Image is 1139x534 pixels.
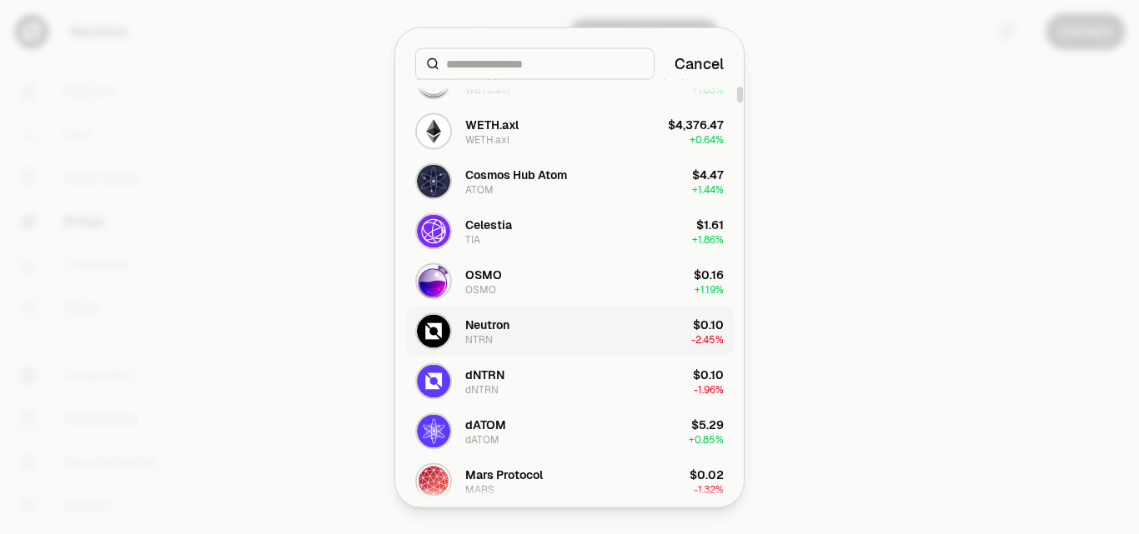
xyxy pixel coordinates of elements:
div: $4,376.47 [668,116,724,132]
div: OSMO [465,266,502,282]
div: $0.16 [694,266,724,282]
div: $0.10 [693,316,724,332]
span: -2.45% [691,332,724,346]
span: + 1.19% [695,282,724,296]
div: dNTRN [465,366,504,382]
img: dATOM Logo [417,414,450,447]
button: MARS LogoMars ProtocolMARS$0.02-1.32% [405,456,734,506]
div: $4.47 [692,166,724,182]
img: WBTC.axl Logo [417,64,450,97]
button: OSMO LogoOSMOOSMO$0.16+1.19% [405,256,734,306]
span: -1.32% [694,482,724,496]
div: Celestia [465,216,512,232]
button: dNTRN LogodNTRNdNTRN$0.10-1.96% [405,356,734,406]
div: ATOM [465,182,494,196]
span: + 0.85% [689,432,724,446]
img: ATOM Logo [417,164,450,197]
div: $0.02 [690,466,724,482]
div: $5.29 [691,416,724,432]
span: + 1.86% [692,232,724,246]
button: ATOM LogoCosmos Hub AtomATOM$4.47+1.44% [405,156,734,206]
div: WETH.axl [465,116,519,132]
div: dATOM [465,416,506,432]
div: WBTC.axl [465,82,509,96]
div: MARS [465,482,494,496]
button: NTRN LogoNeutronNTRN$0.10-2.45% [405,306,734,356]
span: + 0.64% [690,132,724,146]
span: + 1.83% [692,82,724,96]
div: Neutron [465,316,509,332]
div: dNTRN [465,382,499,396]
button: WETH.axl LogoWETH.axlWETH.axl$4,376.47+0.64% [405,106,734,156]
button: Cancel [675,52,724,75]
div: $1.61 [696,216,724,232]
div: Cosmos Hub Atom [465,166,567,182]
div: NTRN [465,332,493,346]
button: dATOM LogodATOMdATOM$5.29+0.85% [405,406,734,456]
img: dNTRN Logo [417,364,450,397]
div: WETH.axl [465,132,509,146]
img: MARS Logo [417,464,450,497]
img: WETH.axl Logo [417,114,450,147]
div: OSMO [465,282,496,296]
div: TIA [465,232,480,246]
img: OSMO Logo [417,264,450,297]
button: WBTC.axl LogoWrapped BitcoinWBTC.axl$111,552.39+1.83% [405,56,734,106]
button: TIA LogoCelestiaTIA$1.61+1.86% [405,206,734,256]
span: + 1.44% [692,182,724,196]
img: NTRN Logo [417,314,450,347]
img: TIA Logo [417,214,450,247]
div: $0.10 [693,366,724,382]
div: dATOM [465,432,499,446]
span: -1.96% [694,382,724,396]
div: Mars Protocol [465,466,543,482]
